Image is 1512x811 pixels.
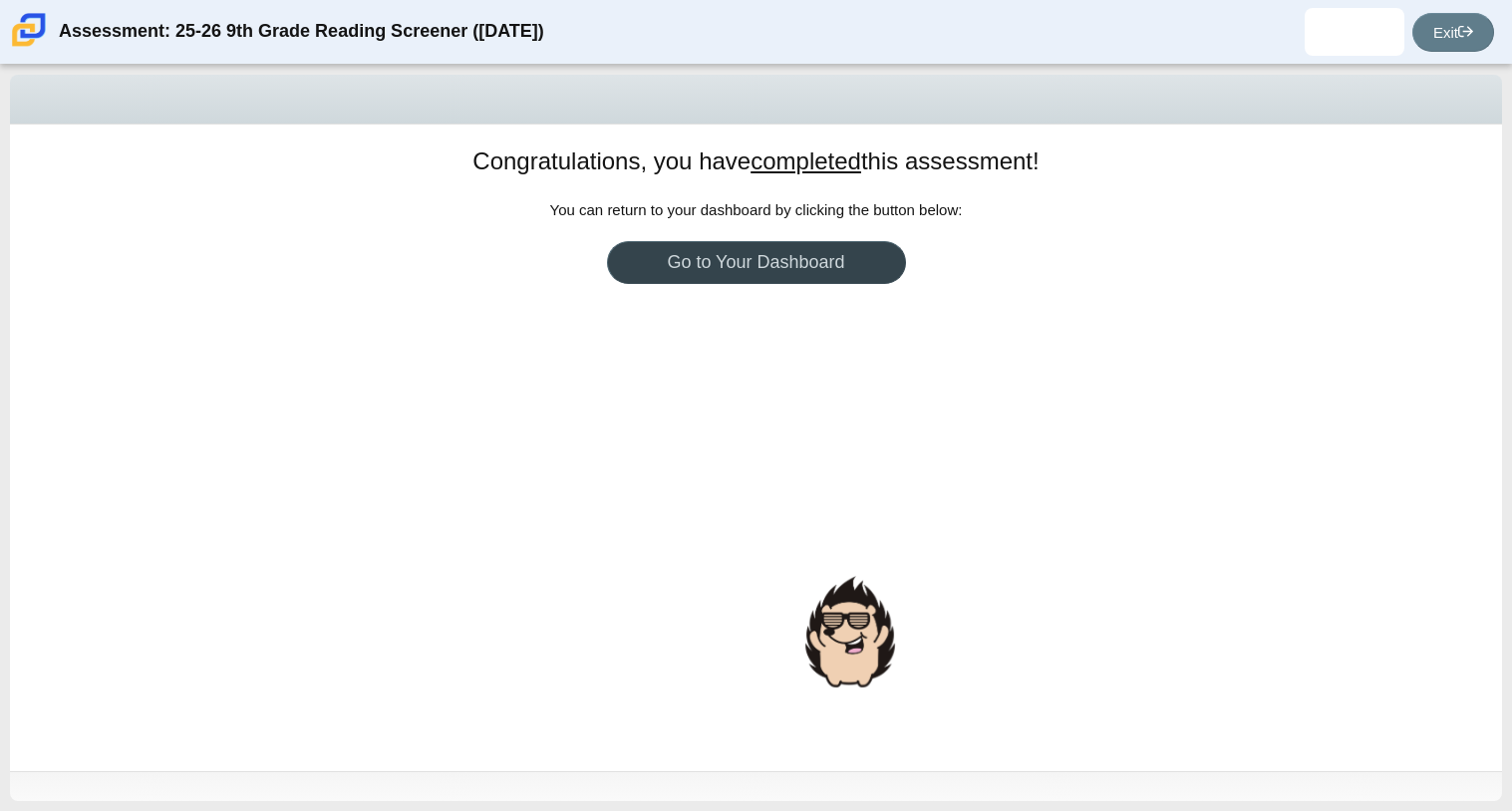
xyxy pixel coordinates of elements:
h1: Congratulations, you have this assessment! [472,144,1039,178]
a: Exit [1412,13,1494,52]
a: Carmen School of Science & Technology [8,37,50,54]
img: Carmen School of Science & Technology [8,9,50,51]
img: juan.fuentes.GywFhC [1339,16,1370,48]
div: Assessment: 25-26 9th Grade Reading Screener ([DATE]) [59,8,544,56]
span: You can return to your dashboard by clicking the button below: [550,201,963,218]
u: completed [751,147,861,174]
a: Go to Your Dashboard [607,241,906,284]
